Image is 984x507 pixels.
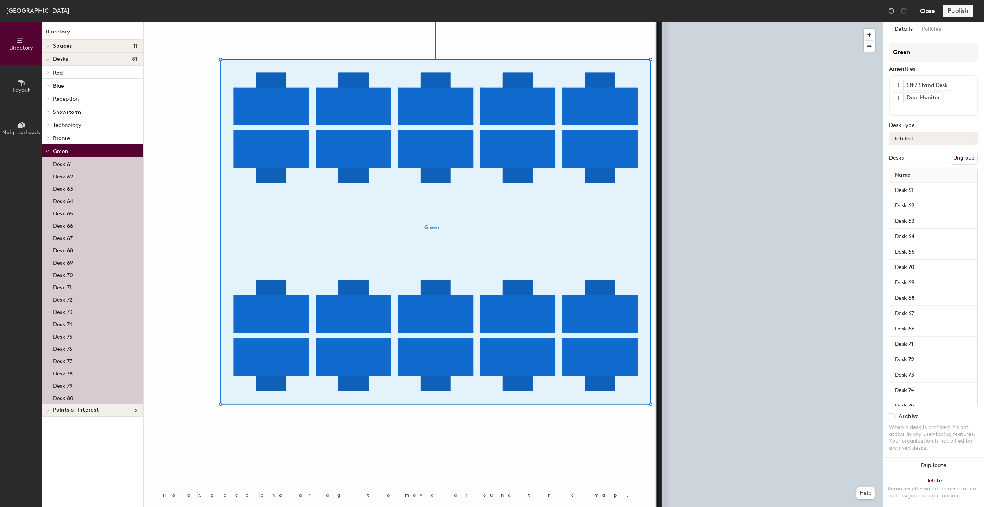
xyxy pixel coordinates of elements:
input: Unnamed desk [891,185,976,196]
div: Dual Monitor [903,93,943,103]
p: Desk 80 [53,393,73,402]
span: 1 [898,82,899,90]
p: Desk 70 [53,270,73,279]
div: [GEOGRAPHIC_DATA] [6,6,70,15]
button: Duplicate [883,458,984,473]
input: Unnamed desk [891,231,976,242]
p: Desk 62 [53,171,73,180]
span: Name [891,168,914,182]
span: Layout [13,87,30,93]
input: Unnamed desk [891,324,976,334]
button: Ungroup [950,152,978,165]
input: Unnamed desk [891,216,976,227]
input: Unnamed desk [891,293,976,304]
p: Desk 79 [53,380,73,389]
span: Desks [53,56,68,62]
p: Desk 74 [53,319,72,328]
div: Archive [899,414,919,420]
p: Desk 72 [53,294,73,303]
div: Amenities [889,66,978,72]
div: Sit / Stand Desk [903,80,951,90]
p: Desk 71 [53,282,71,291]
input: Unnamed desk [891,308,976,319]
span: Bronte [53,135,70,142]
span: Directory [9,45,33,51]
p: Desk 75 [53,331,73,340]
span: Technology [53,122,81,128]
button: Details [890,22,917,37]
div: Desks [889,155,904,161]
span: Blue [53,83,64,89]
span: 11 [133,43,137,49]
span: Reception [53,96,79,102]
p: Desk 66 [53,220,73,229]
input: Unnamed desk [891,400,976,411]
span: Points of interest [53,407,99,413]
img: Undo [888,7,895,15]
input: Unnamed desk [891,339,976,350]
span: Red [53,70,63,76]
button: Help [856,487,875,499]
p: Desk 76 [53,344,72,352]
p: Desk 73 [53,307,73,315]
p: Desk 61 [53,159,72,168]
span: Neighborhoods [2,129,40,136]
p: Desk 78 [53,368,73,377]
input: Unnamed desk [891,200,976,211]
input: Unnamed desk [891,262,976,273]
span: 81 [132,56,137,62]
button: 1 [893,80,903,90]
input: Unnamed desk [891,277,976,288]
input: Unnamed desk [891,247,976,257]
span: Spaces [53,43,72,49]
button: Close [920,5,935,17]
input: Unnamed desk [891,370,976,380]
p: Desk 68 [53,245,73,254]
p: Desk 77 [53,356,72,365]
p: Desk 64 [53,196,73,205]
button: DeleteRemoves all associated reservation and assignment information [883,473,984,507]
button: 1 [893,93,903,103]
img: Redo [900,7,908,15]
span: 5 [134,407,137,413]
p: Desk 67 [53,233,73,242]
div: Removes all associated reservation and assignment information [888,485,979,499]
p: Desk 63 [53,183,73,192]
input: Unnamed desk [891,354,976,365]
div: When a desk is archived it's not active in any user-facing features. Your organization is not bil... [889,424,978,452]
button: Hoteled [889,132,978,145]
span: Snowstorm [53,109,81,115]
span: 1 [898,94,899,102]
p: Desk 69 [53,257,73,266]
span: Green [53,148,68,155]
button: Policies [917,22,946,37]
h1: Directory [42,28,143,40]
input: Unnamed desk [891,385,976,396]
p: Desk 65 [53,208,73,217]
div: Desk Type [889,122,978,128]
